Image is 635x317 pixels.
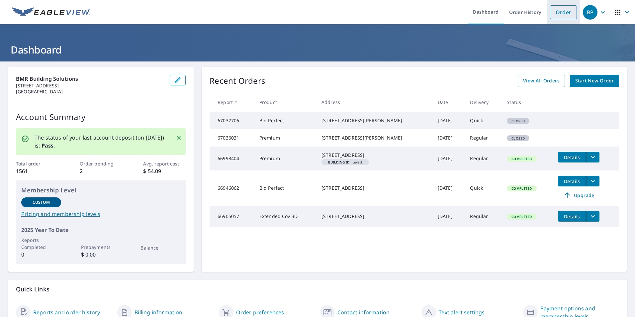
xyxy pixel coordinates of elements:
a: Reports and order history [33,308,100,316]
span: Completed [507,157,536,161]
th: Product [254,92,316,112]
h1: Dashboard [8,43,627,56]
a: Start New Order [570,75,619,87]
td: 66905057 [210,206,254,227]
p: Reports Completed [21,237,61,251]
td: [DATE] [432,147,465,170]
a: View All Orders [518,75,565,87]
span: Details [562,213,582,220]
a: Order [550,5,577,19]
p: Membership Level [21,186,180,195]
td: 67037706 [210,112,254,129]
td: Bid Perfect [254,112,316,129]
span: Start New Order [575,77,614,85]
td: Quick [465,112,501,129]
a: Order preferences [236,308,284,316]
button: detailsBtn-66905057 [558,211,586,222]
button: detailsBtn-66998404 [558,152,586,162]
td: [DATE] [432,206,465,227]
span: Upgrade [562,191,595,199]
th: Status [501,92,553,112]
p: Recent Orders [210,75,265,87]
span: Completed [507,214,536,219]
p: Balance [140,244,180,251]
div: [STREET_ADDRESS] [321,213,427,220]
th: Delivery [465,92,501,112]
td: Bid Perfect [254,170,316,206]
p: BMR Building Solutions [16,75,164,83]
td: [DATE] [432,170,465,206]
span: Details [562,154,582,160]
p: 1561 [16,167,58,175]
th: Address [316,92,432,112]
img: EV Logo [12,7,90,17]
span: Closed [507,136,529,141]
div: [STREET_ADDRESS][PERSON_NAME] [321,135,427,141]
p: 2 [80,167,122,175]
p: The status of your last account deposit (on [DATE]) is: . [35,134,168,150]
p: Prepayments [81,244,121,251]
td: Quick [465,170,501,206]
div: BP [583,5,597,20]
span: Completed [507,186,536,191]
td: Regular [465,206,501,227]
td: Regular [465,129,501,147]
td: Extended Cov 3D [254,206,316,227]
p: [GEOGRAPHIC_DATA] [16,89,164,95]
td: Premium [254,147,316,170]
td: 66946062 [210,170,254,206]
p: Custom [33,199,50,205]
th: Report # [210,92,254,112]
th: Date [432,92,465,112]
td: 66998404 [210,147,254,170]
div: [STREET_ADDRESS] [321,152,427,158]
a: Billing information [135,308,182,316]
a: Upgrade [558,190,599,200]
span: View All Orders [523,77,560,85]
button: filesDropdownBtn-66946062 [586,176,599,186]
div: [STREET_ADDRESS] [321,185,427,191]
p: 2025 Year To Date [21,226,180,234]
button: filesDropdownBtn-66998404 [586,152,599,162]
td: Regular [465,147,501,170]
div: [STREET_ADDRESS][PERSON_NAME] [321,117,427,124]
em: Building ID [328,160,350,164]
a: Pricing and membership levels [21,210,180,218]
td: 67036031 [210,129,254,147]
td: [DATE] [432,129,465,147]
p: Order pending [80,160,122,167]
p: $ 54.09 [143,167,186,175]
p: $ 0.00 [81,251,121,259]
p: Quick Links [16,285,619,293]
a: Text alert settings [439,308,485,316]
td: [DATE] [432,112,465,129]
a: Contact information [337,308,390,316]
p: 0 [21,251,61,259]
span: Details [562,178,582,184]
button: detailsBtn-66946062 [558,176,586,186]
b: Pass [42,142,54,149]
p: Total order [16,160,58,167]
button: Close [174,134,183,142]
button: filesDropdownBtn-66905057 [586,211,599,222]
p: [STREET_ADDRESS] [16,83,164,89]
p: Avg. report cost [143,160,186,167]
span: Luvett [324,160,367,164]
p: Account Summary [16,111,186,123]
td: Premium [254,129,316,147]
span: Closed [507,119,529,123]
